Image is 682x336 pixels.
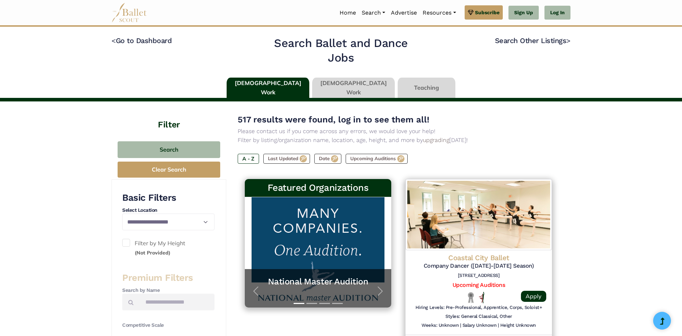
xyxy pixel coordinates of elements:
button: Slide 4 [332,299,343,308]
button: Slide 1 [294,299,304,308]
a: Search [359,5,388,20]
h6: Styles: General Classical, Other [445,314,512,320]
h6: [STREET_ADDRESS] [411,273,546,279]
h6: | [498,322,499,329]
a: National Master Audition [252,276,384,287]
h4: Competitive Scale [122,322,215,329]
h4: Select Location [122,207,215,214]
h3: Basic Filters [122,192,215,204]
img: Logo [405,179,552,250]
h4: Search by Name [122,287,215,294]
a: Upcoming Auditions [453,282,505,288]
h4: Filter [112,101,226,131]
li: Teaching [396,78,457,98]
a: Log In [544,6,570,20]
input: Search by names... [139,294,215,310]
h6: Salary Unknown [463,322,496,329]
a: Sign Up [508,6,539,20]
span: Subscribe [475,9,500,16]
code: > [566,36,570,45]
span: 517 results were found, log in to see them all! [238,115,429,125]
button: Clear Search [118,162,220,178]
label: Filter by My Height [122,239,215,257]
li: [DEMOGRAPHIC_DATA] Work [311,78,396,98]
label: Last Updated [263,154,310,164]
label: A - Z [238,154,259,164]
a: Search Other Listings> [495,36,570,45]
a: Resources [420,5,459,20]
a: Home [337,5,359,20]
code: < [112,36,116,45]
p: Filter by listing/organization name, location, age, height, and more by [DATE]! [238,136,559,145]
a: <Go to Dashboard [112,36,172,45]
a: Subscribe [465,5,503,20]
h6: Weeks: Unknown [422,322,459,329]
li: [DEMOGRAPHIC_DATA] Work [225,78,311,98]
img: Local [466,292,475,303]
button: Slide 2 [306,299,317,308]
h6: Height Unknown [500,322,536,329]
h3: Premium Filters [122,272,215,284]
img: All [479,292,484,303]
h6: | [460,322,461,329]
p: Please contact us if you come across any errors, we would love your help! [238,127,559,136]
h2: Search Ballet and Dance Jobs [261,36,422,65]
label: Date [314,154,341,164]
button: Slide 3 [319,299,330,308]
label: Upcoming Auditions [346,154,408,164]
small: (Not Provided) [135,250,170,256]
button: Search [118,141,220,158]
h5: Company Dancer ([DATE]-[DATE] Season) [411,262,546,270]
a: upgrading [423,137,449,143]
a: Advertise [388,5,420,20]
h3: Featured Organizations [250,182,386,194]
h6: Hiring Levels: Pre-Professional, Apprentice, Corps, Soloist+ [415,305,542,311]
img: gem.svg [468,9,474,16]
h4: Coastal City Ballet [411,253,546,262]
a: Apply [521,291,546,302]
